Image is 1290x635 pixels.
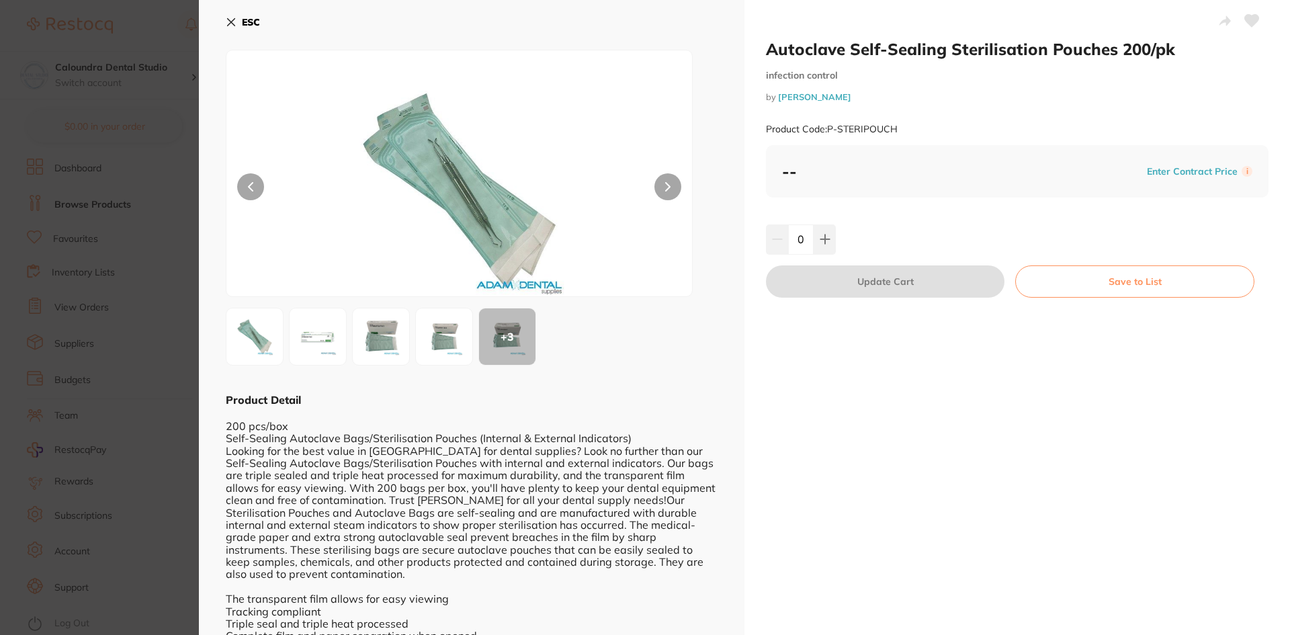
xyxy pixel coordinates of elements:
small: infection control [766,70,1268,81]
h2: Autoclave Self-Sealing Sterilisation Pouches 200/pk [766,39,1268,59]
small: by [766,92,1268,102]
b: Product Detail [226,393,301,407]
button: Enter Contract Price [1143,165,1242,178]
img: UklQT1VDSC5qcGc [320,84,599,296]
button: +3 [478,308,536,366]
b: -- [782,161,797,181]
button: Update Cart [766,265,1004,298]
label: i [1242,166,1252,177]
button: ESC [226,11,260,34]
b: ESC [242,16,260,28]
div: + 3 [479,308,535,365]
img: MjYwLmpwZw [357,312,405,361]
img: MzBfMi5qcGc [294,312,342,361]
small: Product Code: P-STERIPOUCH [766,124,898,135]
button: Save to List [1015,265,1254,298]
img: UklQT1VDSC5qcGc [230,312,279,361]
a: [PERSON_NAME] [778,91,851,102]
img: MzgwLmpwZw [420,312,468,361]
